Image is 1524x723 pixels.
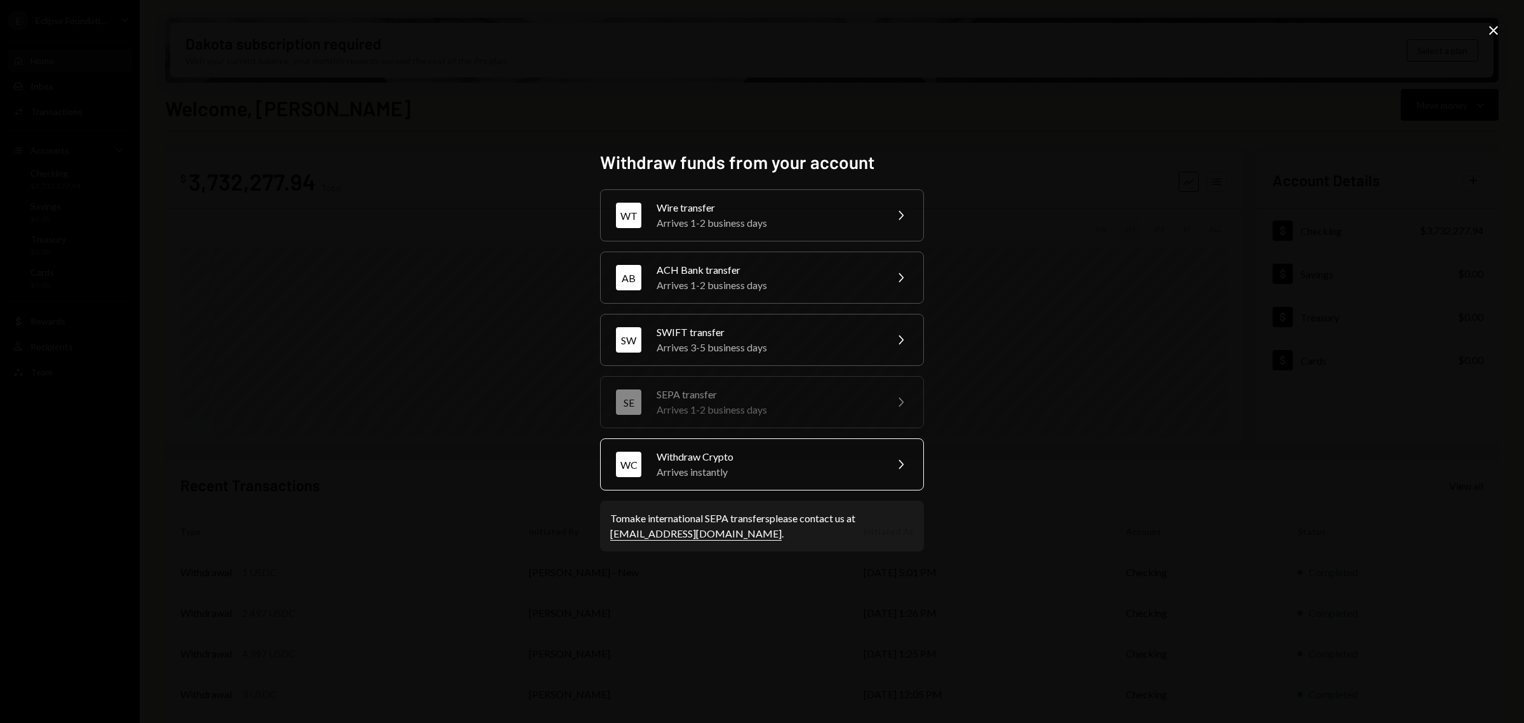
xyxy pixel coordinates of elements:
[657,340,878,355] div: Arrives 3-5 business days
[657,278,878,293] div: Arrives 1-2 business days
[600,252,924,304] button: ABACH Bank transferArrives 1-2 business days
[657,325,878,340] div: SWIFT transfer
[657,387,878,402] div: SEPA transfer
[657,449,878,464] div: Withdraw Crypto
[610,511,914,541] div: To make international SEPA transfers please contact us at .
[600,189,924,241] button: WTWire transferArrives 1-2 business days
[657,215,878,231] div: Arrives 1-2 business days
[657,262,878,278] div: ACH Bank transfer
[657,402,878,417] div: Arrives 1-2 business days
[616,389,641,415] div: SE
[616,265,641,290] div: AB
[657,464,878,480] div: Arrives instantly
[616,327,641,353] div: SW
[600,438,924,490] button: WCWithdraw CryptoArrives instantly
[610,527,782,541] a: [EMAIL_ADDRESS][DOMAIN_NAME]
[616,203,641,228] div: WT
[616,452,641,477] div: WC
[600,150,924,175] h2: Withdraw funds from your account
[600,314,924,366] button: SWSWIFT transferArrives 3-5 business days
[657,200,878,215] div: Wire transfer
[600,376,924,428] button: SESEPA transferArrives 1-2 business days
